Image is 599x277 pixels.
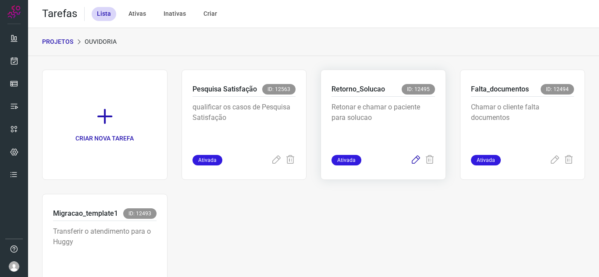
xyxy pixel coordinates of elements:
[332,84,385,95] p: Retorno_Solucao
[332,102,435,146] p: Retonar e chamar o paciente para solucao
[193,155,222,165] span: Ativada
[123,7,151,21] div: Ativas
[9,261,19,272] img: avatar-user-boy.jpg
[198,7,222,21] div: Criar
[42,70,168,180] a: CRIAR NOVA TAREFA
[262,84,296,95] span: ID: 12563
[541,84,574,95] span: ID: 12494
[85,37,117,46] p: Ouvidoria
[193,84,257,95] p: Pesquisa Satisfação
[158,7,191,21] div: Inativas
[53,226,157,270] p: Transferir o atendimento para o Huggy
[123,208,157,219] span: ID: 12493
[92,7,116,21] div: Lista
[42,37,73,46] p: PROJETOS
[75,134,134,143] p: CRIAR NOVA TAREFA
[193,102,296,146] p: qualificar os casos de Pesquisa Satisfação
[402,84,435,95] span: ID: 12495
[471,155,501,165] span: Ativada
[332,155,361,165] span: Ativada
[7,5,21,18] img: Logo
[42,7,77,20] h2: Tarefas
[471,102,574,146] p: Chamar o cliente falta documentos
[53,208,118,219] p: Migracao_template1
[471,84,529,95] p: Falta_documentos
